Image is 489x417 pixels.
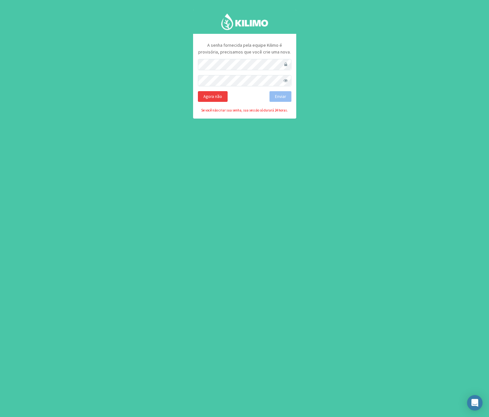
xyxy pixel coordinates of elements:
div: Agora não [198,91,228,102]
div: A senha fornecida pela equipe Kilimo é provisória, precisamos que você crie uma nova. [198,39,291,59]
button: Enviar [269,91,291,102]
img: Image [220,13,269,31]
div: Open Intercom Messenger [467,395,483,411]
span: Se você não criar sua senha, sua sessão só durará 24 horas. [201,108,288,112]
